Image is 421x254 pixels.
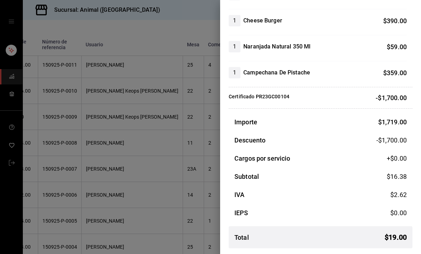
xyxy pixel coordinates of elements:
p: Certificado PR23GC00104 [229,93,289,103]
h4: Cheese Burger [243,16,282,25]
h4: Naranjada Natural 350 Ml [243,42,310,51]
span: $ 0.00 [390,209,407,217]
span: 1 [229,16,240,25]
span: $ 59.00 [387,43,407,51]
span: $ 359.00 [383,69,407,77]
h3: IEPS [234,208,248,218]
h4: Campechana De Pistache [243,68,310,77]
h3: Subtotal [234,172,259,181]
span: 1 [229,42,240,51]
h3: Importe [234,117,257,127]
span: $ 390.00 [383,17,407,25]
h3: Descuento [234,135,265,145]
span: 1 [229,68,240,77]
h3: IVA [234,190,244,199]
p: -$1,700.00 [376,93,407,103]
span: +$ 0.00 [387,154,407,163]
h3: Total [234,233,249,242]
span: $ 16.38 [387,173,407,180]
span: $ 1,719.00 [378,118,407,126]
h3: Cargos por servicio [234,154,290,163]
span: $ 19.00 [385,232,407,243]
span: -$1,700.00 [376,135,407,145]
span: $ 2.62 [390,191,407,198]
